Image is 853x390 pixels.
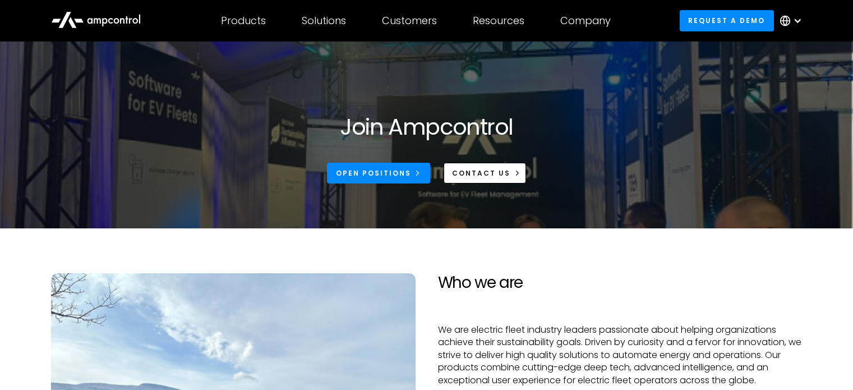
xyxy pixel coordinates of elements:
div: Customers [382,15,437,27]
div: Solutions [302,15,346,27]
div: Company [560,15,611,27]
h2: Who we are [438,273,802,292]
div: Products [221,15,266,27]
a: Request a demo [680,10,774,31]
h1: Join Ampcontrol [340,113,513,140]
div: Resources [473,15,524,27]
a: Open Positions [327,163,430,183]
div: CONTACT US [452,168,510,178]
p: We are electric fleet industry leaders passionate about helping organizations achieve their susta... [438,324,802,387]
a: CONTACT US [444,163,526,183]
div: Open Positions [336,168,411,178]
